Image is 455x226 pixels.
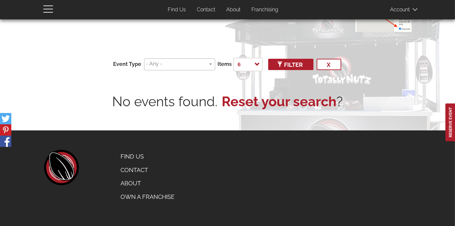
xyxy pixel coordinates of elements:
[268,59,313,70] button: Filter
[222,92,336,111] a: Reset your search
[163,4,191,16] a: Find Us
[113,61,142,68] label: Event Type
[116,190,179,204] a: Own a Franchise
[146,60,211,68] input: - Any -
[279,61,303,68] span: Filter
[221,4,245,16] a: About
[43,92,412,111] div: No events found. ?
[116,177,179,190] a: About
[116,163,179,177] a: Contact
[192,4,220,16] a: Contact
[218,61,232,68] label: Items
[247,4,283,16] a: Franchising
[43,150,79,185] a: home
[116,150,179,163] a: Find Us
[317,59,341,70] button: x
